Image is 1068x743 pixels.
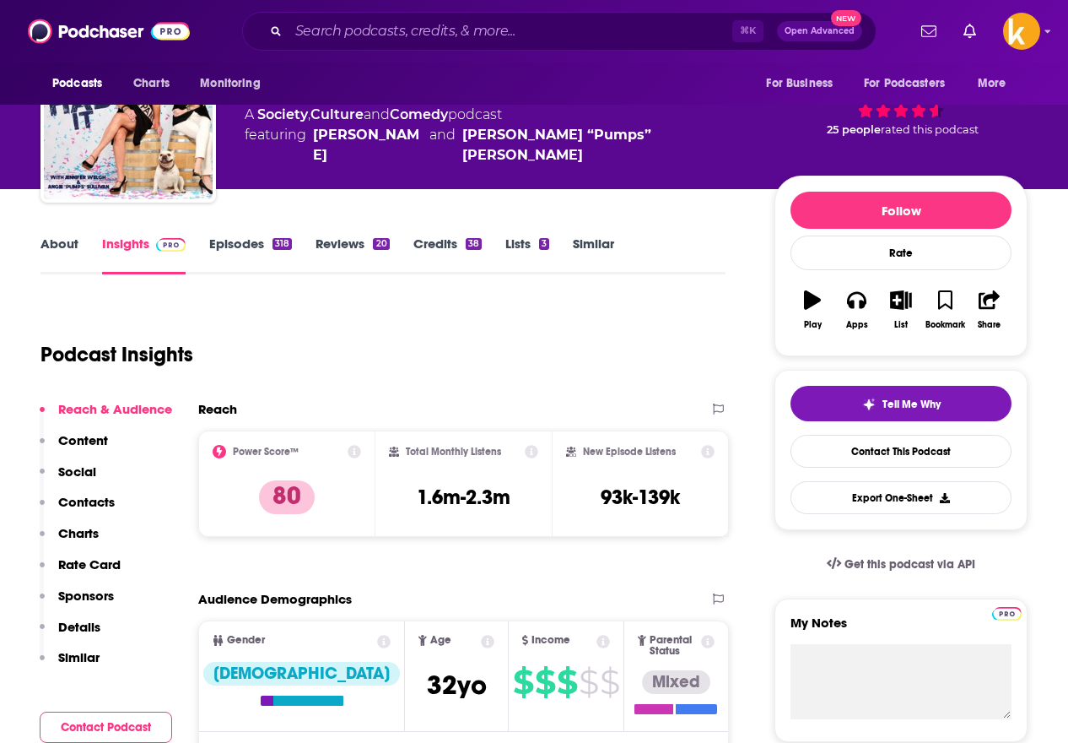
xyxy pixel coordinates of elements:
[58,588,114,604] p: Sponsors
[44,30,213,199] img: I've Had It
[40,494,115,525] button: Contacts
[40,236,78,274] a: About
[58,464,96,480] p: Social
[539,238,549,250] div: 3
[257,106,308,122] a: Society
[978,320,1001,330] div: Share
[259,480,315,514] p: 80
[790,192,1011,229] button: Follow
[804,320,822,330] div: Play
[790,386,1011,421] button: tell me why sparkleTell Me Why
[308,106,310,122] span: ,
[864,72,945,95] span: For Podcasters
[642,670,710,694] div: Mixed
[846,320,868,330] div: Apps
[831,10,861,26] span: New
[862,398,876,411] img: tell me why sparkle
[52,72,102,95] span: Podcasts
[40,649,100,681] button: Similar
[198,401,237,417] h2: Reach
[966,68,1028,100] button: open menu
[133,72,170,95] span: Charts
[790,279,834,340] button: Play
[827,123,881,136] span: 25 people
[790,435,1011,468] a: Contact This Podcast
[957,17,983,46] a: Show notifications dropdown
[40,619,100,650] button: Details
[600,669,619,696] span: $
[58,401,172,417] p: Reach & Audience
[844,557,975,572] span: Get this podcast via API
[879,279,923,340] button: List
[40,464,96,495] button: Social
[58,556,121,572] p: Rate Card
[40,712,172,743] button: Contact Podcast
[58,619,100,635] p: Details
[233,446,299,458] h2: Power Score™
[557,669,577,696] span: $
[58,649,100,665] p: Similar
[579,669,598,696] span: $
[968,279,1011,340] button: Share
[122,68,180,100] a: Charts
[373,238,389,250] div: 20
[513,669,533,696] span: $
[102,236,186,274] a: InsightsPodchaser Pro
[925,320,965,330] div: Bookmark
[785,27,855,35] span: Open Advanced
[390,106,448,122] a: Comedy
[882,398,941,411] span: Tell Me Why
[58,525,99,541] p: Charts
[777,21,862,41] button: Open AdvancedNew
[914,17,943,46] a: Show notifications dropdown
[732,20,763,42] span: ⌘ K
[272,238,292,250] div: 318
[1003,13,1040,50] span: Logged in as sshawan
[406,446,501,458] h2: Total Monthly Listens
[1003,13,1040,50] img: User Profile
[417,485,510,510] h3: 1.6m-2.3m
[413,236,482,274] a: Credits38
[245,125,747,165] span: featuring
[40,401,172,432] button: Reach & Audience
[198,591,352,607] h2: Audience Demographics
[316,236,389,274] a: Reviews20
[462,125,747,165] a: Angie “Pumps” Sullivan
[245,105,747,165] div: A podcast
[766,72,833,95] span: For Business
[289,18,732,45] input: Search podcasts, credits, & more...
[310,106,364,122] a: Culture
[881,123,979,136] span: rated this podcast
[790,615,1011,644] label: My Notes
[209,236,292,274] a: Episodes318
[583,446,676,458] h2: New Episode Listens
[40,556,121,588] button: Rate Card
[242,12,877,51] div: Search podcasts, credits, & more...
[601,485,680,510] h3: 93k-139k
[200,72,260,95] span: Monitoring
[992,605,1022,621] a: Pro website
[40,588,114,619] button: Sponsors
[531,635,570,646] span: Income
[313,125,423,165] div: [PERSON_NAME]
[466,238,482,250] div: 38
[978,72,1006,95] span: More
[58,494,115,510] p: Contacts
[40,525,99,556] button: Charts
[790,481,1011,514] button: Export One-Sheet
[40,342,193,367] h1: Podcast Insights
[40,68,124,100] button: open menu
[28,15,190,47] a: Podchaser - Follow, Share and Rate Podcasts
[58,432,108,448] p: Content
[40,432,108,464] button: Content
[227,635,265,646] span: Gender
[188,68,282,100] button: open menu
[203,662,400,686] div: [DEMOGRAPHIC_DATA]
[754,68,854,100] button: open menu
[364,106,390,122] span: and
[430,635,451,646] span: Age
[894,320,908,330] div: List
[156,238,186,252] img: Podchaser Pro
[427,669,487,702] span: 32 yo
